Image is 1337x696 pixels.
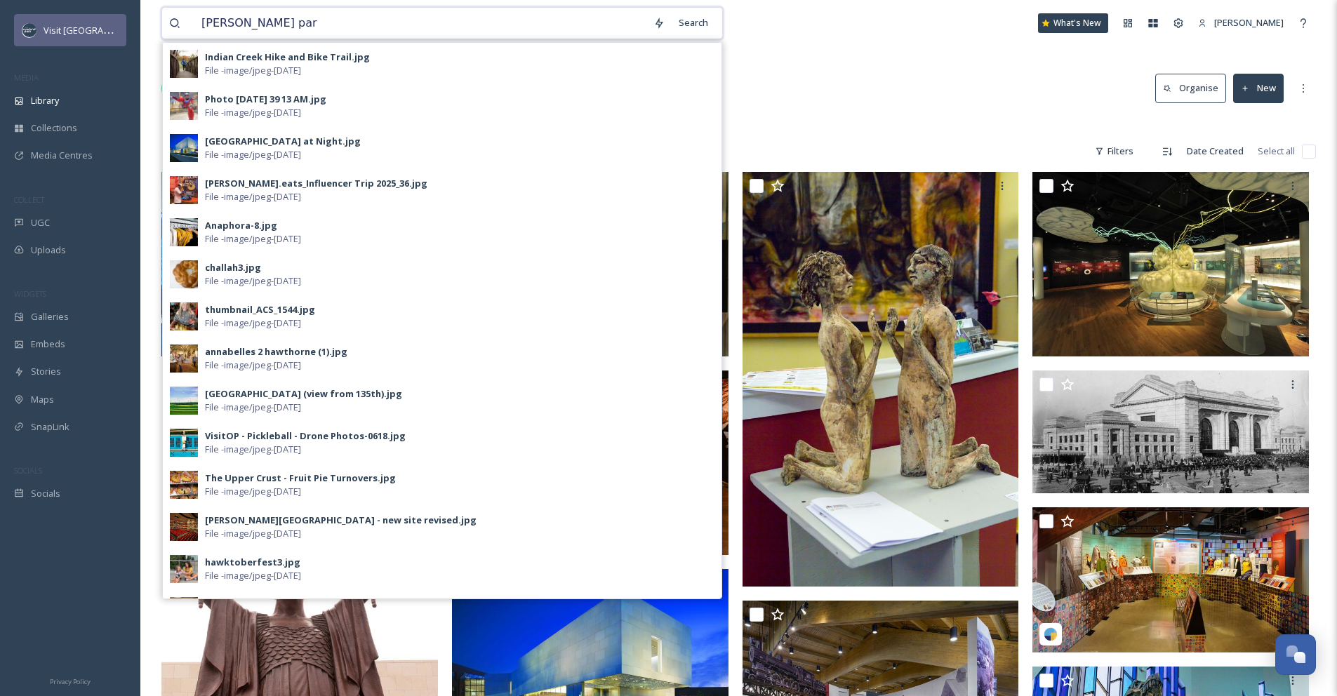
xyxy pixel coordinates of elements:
div: HolidayInnOP-LocalPromo-1.jpg [205,598,354,611]
div: annabelles 2 hawthorne (1).jpg [205,345,347,359]
div: hawktoberfest3.jpg [205,556,300,569]
span: Library [31,94,59,107]
span: File - image/jpeg - [DATE] [205,64,301,77]
img: 69fbb81e-15f9-4100-aa11-631dc4490990.jpg [170,218,198,246]
button: Open Chat [1275,634,1316,675]
img: 0280f55b-19e8-4032-8d4e-02e8985ee3bb.jpg [170,344,198,373]
img: 09f1953a-b80c-4882-af25-f0aca27e2eff.jpg [170,92,198,120]
span: Stories [31,365,61,378]
div: Date Created [1180,138,1251,165]
img: 12. Communications hub-RM.jpg [1032,172,1309,356]
div: [GEOGRAPHIC_DATA] (view from 135th).jpg [205,387,402,401]
div: VisitOP - Pickleball - Drone Photos-0618.jpg [205,429,406,443]
span: File - image/jpeg - [DATE] [205,316,301,330]
div: [PERSON_NAME][GEOGRAPHIC_DATA] - new site revised.jpg [205,514,477,527]
img: fea3dc1b-8f4c-de5e-4d48-e3c3adef1201.jpg [1032,507,1309,652]
img: 53e6eac1-82ad-471d-b780-9862fb0d7e22.jpg [170,176,198,204]
span: Visit [GEOGRAPHIC_DATA] [44,23,152,36]
span: Collections [31,121,77,135]
div: [GEOGRAPHIC_DATA] at Night.jpg [205,135,361,148]
img: a152a973-951a-d2b7-d828-31a830752a46.jpg [161,172,438,356]
span: File - image/jpeg - [DATE] [205,527,301,540]
img: 1d9d9e81-2e30-4c94-b028-f6786ccaa5f8.jpg [170,513,198,541]
img: b7596154-88ac-44d0-acff-a2dbf7745056.jpg [170,134,198,162]
div: Indian Creek Hike and Bike Trail.jpg [205,51,370,64]
button: Organise [1155,74,1226,102]
img: c3es6xdrejuflcaqpovn.png [22,23,36,37]
span: COLLECT [14,194,44,205]
span: Uploads [31,243,66,257]
div: Photo [DATE] 39 13 AM.jpg [205,93,326,106]
span: [PERSON_NAME] [1214,16,1284,29]
a: Organise [1155,74,1233,102]
img: ddff5bd2-6b42-46f1-a53e-ca57fed609c2.jpg [170,302,198,330]
span: 17 file s [161,145,189,158]
a: Privacy Policy [50,672,91,689]
img: ac62f731-19f3-4461-9715-1909a6da4a02.jpg [170,387,198,415]
a: [PERSON_NAME] [1191,9,1291,36]
span: File - image/jpeg - [DATE] [205,232,301,246]
img: 528d755c-bce7-4a69-bf02-ae78a5afedda.jpg [170,260,198,288]
span: File - image/jpeg - [DATE] [205,148,301,161]
input: Search your library [194,8,646,39]
div: Search [672,9,715,36]
span: Embeds [31,337,65,351]
img: IUAH 5.jpg [743,172,1019,587]
a: What's New [1038,13,1108,33]
span: SnapLink [31,420,69,434]
span: WIDGETS [14,288,46,299]
span: Socials [31,487,60,500]
span: File - image/jpeg - [DATE] [205,190,301,203]
div: Filters [1088,138,1140,165]
img: 01773f4b-ef7d-41ef-9416-7ffda10e75af.jpg [170,50,198,78]
div: The Upper Crust - Fruit Pie Turnovers.jpg [205,471,396,485]
span: Galleries [31,310,69,323]
span: SOCIALS [14,465,42,476]
span: UGC [31,216,50,229]
span: File - image/jpeg - [DATE] [205,569,301,582]
span: Select all [1258,145,1295,158]
div: thumbnail_ACS_1544.jpg [205,303,315,316]
button: New [1233,74,1284,102]
span: File - image/jpeg - [DATE] [205,274,301,288]
img: snapsea-logo.png [1044,627,1058,641]
span: Media Centres [31,149,93,162]
img: adab4d57-f7a0-4aed-a389-fc5960dac3d1.jpg [170,597,198,625]
span: File - image/jpeg - [DATE] [205,485,301,498]
img: bbdeb402-3d58-46cd-8d79-bb5dae2d90f4.jpg [170,471,198,499]
div: [PERSON_NAME].eats_Influencer Trip 2025_36.jpg [205,177,427,190]
span: Maps [31,393,54,406]
img: 426897_371534562870498_1292319819_n.jpg [1032,370,1309,493]
span: File - image/jpeg - [DATE] [205,401,301,414]
div: Anaphora-8.jpg [205,219,277,232]
div: challah3.jpg [205,261,261,274]
span: Privacy Policy [50,677,91,686]
span: File - image/jpeg - [DATE] [205,443,301,456]
img: 7d3828d9-facc-4bf7-8b92-0e6316eed829.jpg [170,555,198,583]
img: d834afdf-5cf0-4e69-b48b-033f5d5f621e.jpg [170,429,198,457]
span: File - image/jpeg - [DATE] [205,359,301,372]
span: File - image/jpeg - [DATE] [205,106,301,119]
span: MEDIA [14,72,39,83]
